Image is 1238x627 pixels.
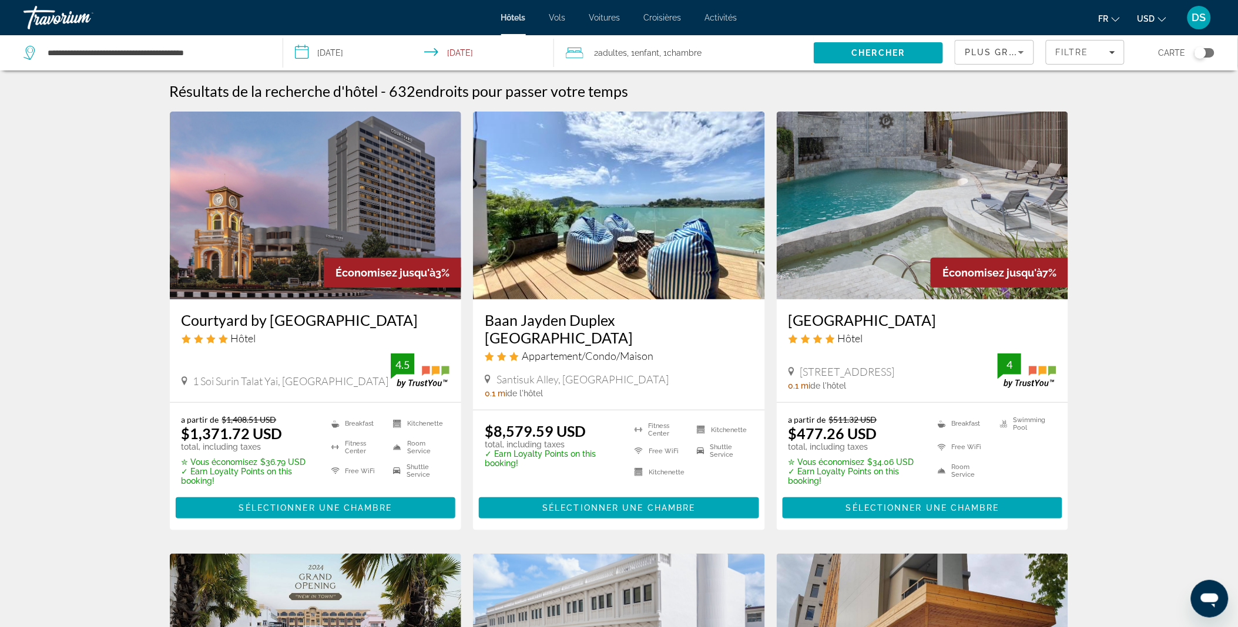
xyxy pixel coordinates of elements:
[789,467,923,486] p: ✓ Earn Loyalty Points on this booking!
[1159,45,1186,61] span: Carte
[239,503,392,513] span: Sélectionner une chambre
[589,13,620,22] a: Voitures
[1186,48,1214,58] button: Toggle map
[501,13,526,22] a: Hôtels
[838,332,863,345] span: Hôtel
[324,258,461,288] div: 3%
[485,422,586,440] ins: $8,579.59 USD
[485,440,620,449] p: total, including taxes
[598,48,627,58] span: Adultes
[783,500,1063,513] a: Sélectionner une chambre
[1138,14,1155,23] span: USD
[789,457,923,467] p: $34.06 USD
[635,48,659,58] span: Enfant
[554,35,814,70] button: Travelers: 2 adults, 1 child
[814,42,944,63] button: Search
[811,381,847,390] span: de l'hôtel
[182,414,219,424] span: a partir de
[994,414,1056,432] li: Swimming Pool
[789,424,877,442] ins: $477.26 USD
[387,462,449,480] li: Shuttle Service
[789,311,1057,329] a: [GEOGRAPHIC_DATA]
[1192,12,1206,23] span: DS
[381,82,387,100] span: -
[182,442,317,451] p: total, including taxes
[416,82,629,100] span: endroits pour passer votre temps
[789,457,865,467] span: ✮ Vous économisez
[387,439,449,456] li: Room Service
[176,500,456,513] a: Sélectionner une chambre
[932,414,994,432] li: Breakfast
[594,45,627,61] span: 2
[629,464,691,480] li: Kitchenette
[644,13,682,22] a: Croisières
[629,443,691,459] li: Free WiFi
[326,414,388,432] li: Breakfast
[667,48,702,58] span: Chambre
[326,439,388,456] li: Fitness Center
[965,45,1024,59] mat-select: Sort by
[479,500,759,513] a: Sélectionner une chambre
[1099,10,1120,27] button: Change language
[783,497,1063,518] button: Sélectionner une chambre
[283,35,555,70] button: Select check in and out date
[998,353,1056,388] img: TrustYou guest rating badge
[391,358,414,372] div: 4.5
[932,462,994,480] li: Room Service
[46,44,265,62] input: Search hotel destination
[473,112,765,299] img: Baan Jayden Duplex Seaview Villa
[182,467,317,486] p: ✓ Earn Loyalty Points on this booking!
[1046,40,1124,65] button: Filters
[507,389,543,398] span: de l'hôtel
[170,112,462,299] img: Courtyard by Marriott Phuket Town
[485,389,507,398] span: 0.1 mi
[485,349,753,362] div: 3 star Apartment
[777,112,1069,299] img: Pearl Hotel Phuket
[705,13,737,22] a: Activités
[170,82,378,100] h1: Résultats de la recherche d'hôtel
[846,503,999,513] span: Sélectionner une chambre
[789,414,826,424] span: a partir de
[852,48,905,58] span: Chercher
[829,414,877,424] del: $511.32 USD
[24,2,141,33] a: Travorium
[496,373,669,386] span: Santisuk Alley, [GEOGRAPHIC_DATA]
[391,353,449,388] img: TrustYou guest rating badge
[182,311,450,329] a: Courtyard by [GEOGRAPHIC_DATA]
[627,45,659,61] span: , 1
[942,267,1042,279] span: Économisez jusqu'à
[485,311,753,346] h3: Baan Jayden Duplex [GEOGRAPHIC_DATA]
[965,48,1105,57] span: Plus grandes économies
[522,349,653,362] span: Appartement/Condo/Maison
[182,332,450,345] div: 4 star Hotel
[800,365,895,378] span: [STREET_ADDRESS]
[222,414,277,424] del: $1,408.51 USD
[176,497,456,518] button: Sélectionner une chambre
[1184,5,1214,30] button: User Menu
[1138,10,1166,27] button: Change currency
[335,267,435,279] span: Économisez jusqu'à
[629,422,691,437] li: Fitness Center
[691,422,753,437] li: Kitchenette
[182,457,317,467] p: $36.79 USD
[182,457,258,467] span: ✮ Vous économisez
[479,497,759,518] button: Sélectionner une chambre
[932,439,994,456] li: Free WiFi
[542,503,695,513] span: Sélectionner une chambre
[789,332,1057,345] div: 4 star Hotel
[691,443,753,459] li: Shuttle Service
[998,358,1021,372] div: 4
[931,258,1068,288] div: 7%
[549,13,566,22] a: Vols
[1191,580,1229,618] iframe: Button to launch messaging window
[1055,48,1089,57] span: Filtre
